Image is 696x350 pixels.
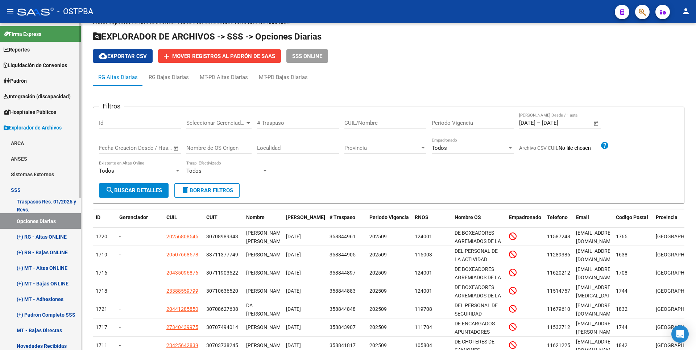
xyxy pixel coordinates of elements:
[105,186,114,194] mat-icon: search
[4,77,27,85] span: Padrón
[96,342,107,348] span: 1711
[616,252,627,258] span: 1638
[181,186,190,194] mat-icon: delete
[186,168,202,174] span: Todos
[327,210,366,234] datatable-header-cell: # Traspaso
[206,287,238,295] div: 30710636520
[455,302,498,350] span: DEL PERSONAL DE SEGURIDAD COMERCIAL INDUSTRIAL E INVESTIGACIONES PRIVADAS
[616,342,627,348] span: 1842
[158,49,281,63] button: Mover registros al PADRÓN de SAAS
[547,342,576,348] span: 1162122535
[509,214,541,220] span: Empadronado
[246,324,285,330] span: [PERSON_NAME]
[246,214,265,220] span: Nombre
[206,341,238,350] div: 30703738245
[544,210,573,234] datatable-header-cell: Telefono
[452,210,506,234] datatable-header-cell: Nombre OS
[166,234,198,239] span: 20256808545
[96,324,107,330] span: 1717
[576,284,618,307] span: j.ulo.pe.19.84+c716@gmail.com
[292,53,322,59] span: SSS ONLINE
[99,168,114,174] span: Todos
[330,306,356,312] span: 358844848
[415,342,432,348] span: 105804
[547,288,576,294] span: 1151475778
[93,49,153,63] button: Exportar CSV
[547,214,568,220] span: Telefono
[4,30,41,38] span: Firma Express
[4,108,56,116] span: Hospitales Públicos
[119,270,121,276] span: -
[415,324,432,330] span: 111704
[283,210,327,234] datatable-header-cell: Fecha Traspaso
[576,302,618,317] span: j.u.l.ope1984+p6uy@gmail.com
[203,210,243,234] datatable-header-cell: CUIT
[172,144,181,153] button: Open calendar
[369,324,387,330] span: 202509
[616,324,627,330] span: 1744
[616,288,627,294] span: 1744
[415,234,432,239] span: 124001
[369,306,387,312] span: 202509
[206,269,238,277] div: 30711903522
[613,210,653,234] datatable-header-cell: Codigo Postal
[166,270,198,276] span: 20435096876
[455,248,498,271] span: DEL PERSONAL DE LA ACTIVIDAD PERFUMISTA
[119,324,121,330] span: -
[537,120,540,126] span: –
[671,325,689,343] div: Open Intercom Messenger
[246,342,285,348] span: [PERSON_NAME]
[96,288,107,294] span: 1718
[547,252,576,258] span: 1128938619
[166,342,198,348] span: 23425642839
[99,101,124,111] h3: Filtros
[4,92,71,100] span: Integración (discapacidad)
[616,306,627,312] span: 1832
[96,270,107,276] span: 1716
[455,214,481,220] span: Nombre OS
[656,214,678,220] span: Provincia
[246,270,285,276] span: [PERSON_NAME]
[547,306,576,312] span: 1167961094
[206,305,238,313] div: 30708627638
[286,305,324,313] div: [DATE]
[653,210,693,234] datatable-header-cell: Provincia
[576,321,618,343] span: a.gus.r.iss.o9.4+g02n@gmail.com
[369,234,387,239] span: 202509
[455,266,504,289] span: DE BOXEADORES AGREMIADOS DE LA [GEOGRAPHIC_DATA]
[592,119,601,128] button: Open calendar
[542,120,577,126] input: End date
[432,145,447,151] span: Todos
[99,145,123,151] input: Start date
[119,306,121,312] span: -
[369,252,387,258] span: 202509
[246,288,285,294] span: [PERSON_NAME]
[186,120,245,126] span: Seleccionar Gerenciador
[99,52,107,60] mat-icon: cloud_download
[330,342,356,348] span: 358841817
[166,288,198,294] span: 23388559799
[330,252,356,258] span: 358844905
[369,214,409,220] span: Periodo Vigencia
[93,210,116,234] datatable-header-cell: ID
[616,234,627,239] span: 1765
[119,234,121,239] span: -
[576,266,618,280] span: raulitocap.o.9991+4o67@gmail.com
[547,234,576,239] span: 1158724865
[286,232,324,241] div: [DATE]
[286,251,324,259] div: [DATE]
[576,230,618,244] span: d.ie.guitoramo.s991.8+k46q@gmail.com
[286,49,328,63] button: SSS ONLINE
[206,323,238,332] div: 30707494014
[166,324,198,330] span: 27340439975
[98,73,138,81] div: RG Altas Diarias
[96,252,107,258] span: 1719
[96,234,107,239] span: 1720
[166,214,177,220] span: CUIL
[4,61,67,69] span: Liquidación de Convenios
[455,230,504,252] span: DE BOXEADORES AGREMIADOS DE LA [GEOGRAPHIC_DATA]
[573,210,613,234] datatable-header-cell: Email
[415,288,432,294] span: 124001
[576,214,589,220] span: Email
[246,302,285,325] span: DA [PERSON_NAME] [PERSON_NAME]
